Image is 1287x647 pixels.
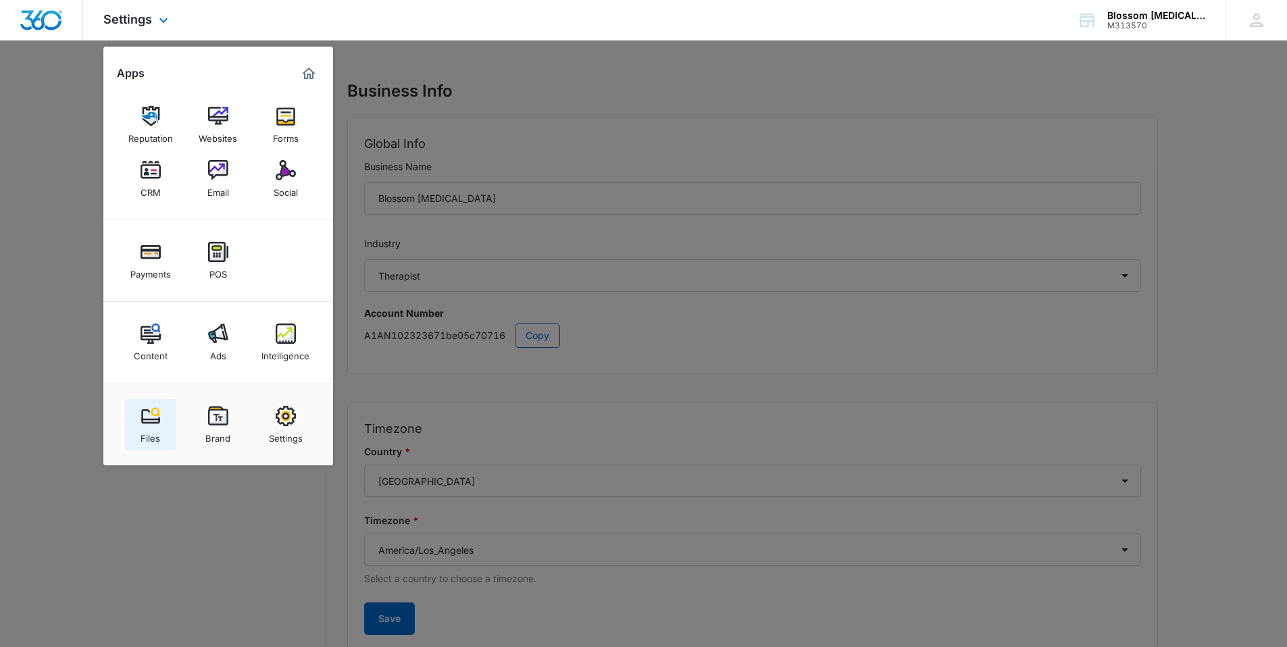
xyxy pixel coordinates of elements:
div: Social [274,180,298,198]
a: POS [193,235,244,286]
a: Reputation [125,99,176,151]
a: Social [260,153,311,205]
span: Settings [103,12,152,26]
a: Websites [193,99,244,151]
a: CRM [125,153,176,205]
div: Forms [273,126,299,144]
div: Brand [205,426,230,444]
a: Marketing 360® Dashboard [298,63,320,84]
div: POS [209,262,227,280]
div: Ads [210,344,226,361]
a: Email [193,153,244,205]
a: Payments [125,235,176,286]
a: Files [125,399,176,450]
div: Content [134,344,168,361]
a: Content [125,317,176,368]
h2: Apps [117,67,145,80]
div: Intelligence [261,344,309,361]
div: Files [141,426,160,444]
a: Forms [260,99,311,151]
a: Settings [260,399,311,450]
a: Brand [193,399,244,450]
div: Payments [130,262,171,280]
div: account id [1107,21,1206,30]
a: Ads [193,317,244,368]
a: Intelligence [260,317,311,368]
div: account name [1107,10,1206,21]
div: Settings [269,426,303,444]
div: Websites [199,126,237,144]
div: Reputation [128,126,173,144]
div: CRM [141,180,161,198]
div: Email [207,180,229,198]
